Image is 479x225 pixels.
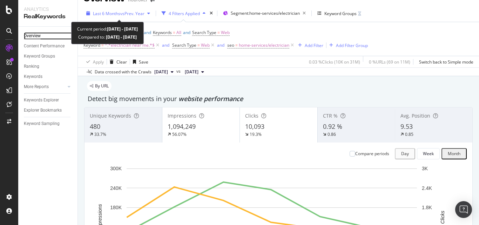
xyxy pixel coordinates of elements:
[217,42,224,48] button: and
[401,151,409,156] div: Day
[422,185,432,191] text: 2.4K
[154,69,168,75] span: 2025 Sep. 1st
[77,25,138,33] div: Current period:
[183,29,190,35] span: and
[116,59,127,65] div: Clear
[405,131,413,137] div: 0.85
[95,69,151,75] div: Data crossed with the Crawls
[441,148,467,159] button: Month
[24,73,42,80] div: Keywords
[416,56,473,67] button: Switch back to Simple mode
[24,42,65,50] div: Content Performance
[24,6,72,13] div: Analytics
[208,10,214,17] div: times
[24,42,73,50] a: Content Performance
[24,97,73,104] a: Keywords Explorer
[139,59,148,65] div: Save
[250,131,262,137] div: 19.3%
[24,97,59,104] div: Keywords Explorer
[355,151,389,157] div: Compare periods
[24,83,49,91] div: More Reports
[326,41,368,49] button: Add Filter Group
[336,42,368,48] div: Add Filter Group
[185,69,198,75] span: 2024 Oct. 7th
[235,42,238,48] span: =
[144,29,151,35] span: and
[130,56,148,67] button: Save
[400,112,430,119] span: Avg. Position
[24,32,73,40] a: Overview
[295,41,323,49] button: Add Filter
[217,29,220,35] span: =
[24,53,73,60] a: Keyword Groups
[419,59,473,65] div: Switch back to Simple mode
[369,59,410,65] div: 0 % URLs ( 69 on 11M )
[192,29,216,35] span: Search Type
[93,11,120,16] span: Last 6 Months
[328,131,336,137] div: 0.86
[162,42,169,48] button: and
[168,112,196,119] span: Impressions
[220,8,309,19] button: Segment:home-services/electrician
[245,122,264,131] span: 10,093
[110,185,122,191] text: 240K
[159,8,208,19] button: 4 Filters Applied
[168,122,196,131] span: 1,094,249
[24,32,41,40] div: Overview
[422,166,428,171] text: 3K
[440,211,445,224] text: Clicks
[323,112,338,119] span: CTR %
[83,56,104,67] button: Apply
[455,201,472,218] div: Open Intercom Messenger
[172,42,196,48] span: Search Type
[24,83,66,91] a: More Reports
[24,73,73,80] a: Keywords
[87,81,112,91] div: legacy label
[24,63,39,70] div: Ranking
[309,59,360,65] div: 0.03 % Clicks ( 10K on 31M )
[324,11,357,16] div: Keyword Groups
[24,13,72,21] div: RealKeywords
[88,94,469,104] div: Detect big movements in your
[173,29,175,35] span: =
[245,112,258,119] span: Clicks
[78,33,137,41] div: Compared to:
[24,107,62,114] div: Explorer Bookmarks
[24,63,73,70] a: Ranking
[422,205,432,210] text: 1.8K
[90,112,131,119] span: Unique Keywords
[176,68,182,74] span: vs
[239,40,289,50] span: home-services/electrician
[182,68,207,76] button: [DATE]
[101,42,104,48] span: =
[153,29,172,35] span: Keywords
[423,151,434,157] div: Week
[110,166,122,171] text: 300K
[400,122,413,131] span: 9.53
[151,68,176,76] button: [DATE]
[24,107,73,114] a: Explorer Bookmarks
[178,94,243,103] span: website performance
[24,120,60,127] div: Keyword Sampling
[176,28,181,38] span: All
[93,59,104,65] div: Apply
[395,148,415,159] button: Day
[83,8,153,19] button: Last 6 MonthsvsPrev. Year
[231,10,300,16] span: Segment: home-services/electrician
[323,122,342,131] span: 0.92 %
[448,151,460,156] div: Month
[107,56,127,67] button: Clear
[305,42,323,48] div: Add Filter
[315,8,364,19] button: Keyword Groups
[105,40,155,50] span: ^.*electrician near me.*$
[221,28,230,38] span: Web
[94,131,106,137] div: 33.7%
[83,42,100,48] span: Keyword
[95,84,109,88] span: By URL
[107,26,138,32] b: [DATE] - [DATE]
[24,53,55,60] div: Keyword Groups
[120,11,144,16] span: vs Prev. Year
[110,205,122,210] text: 180K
